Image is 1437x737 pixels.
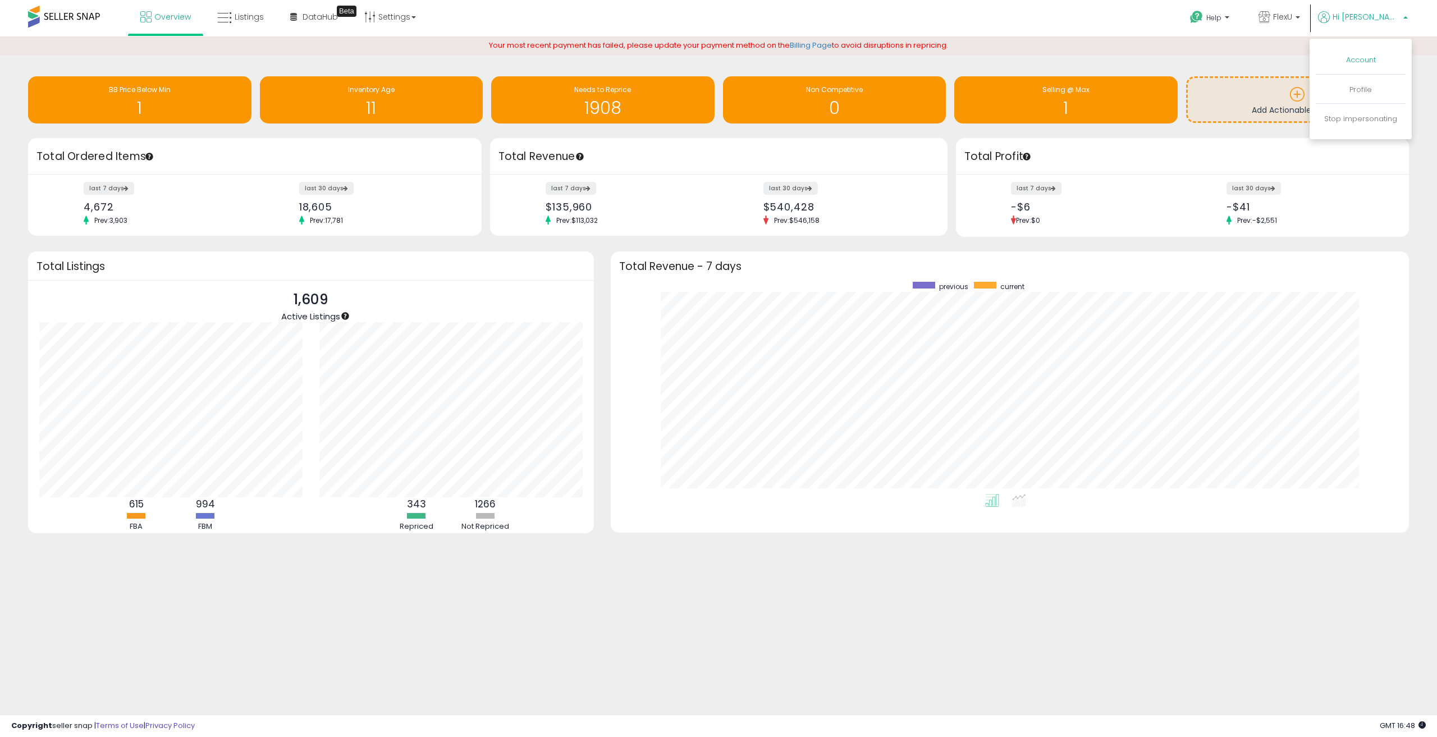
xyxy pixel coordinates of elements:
span: Prev: $0 [1016,216,1040,225]
h1: 11 [266,99,478,117]
h3: Total Revenue - 7 days [619,262,1401,271]
b: 615 [129,497,144,511]
a: Non Competitive 0 [723,76,946,123]
span: Prev: $113,032 [551,216,603,225]
div: $135,960 [546,201,710,213]
div: Tooltip anchor [337,6,356,17]
h1: 1 [34,99,246,117]
i: Get Help [1189,10,1203,24]
a: Selling @ Max 1 [954,76,1178,123]
div: $540,428 [763,201,928,213]
b: 994 [196,497,215,511]
a: Needs to Reprice 1908 [491,76,715,123]
span: Listings [235,11,264,22]
span: current [1000,282,1024,291]
label: last 7 days [546,182,596,195]
a: Billing Page [790,40,832,51]
span: Inventory Age [348,85,395,94]
div: Tooltip anchor [144,152,154,162]
h1: 0 [729,99,941,117]
div: FBA [103,521,170,532]
div: Tooltip anchor [575,152,585,162]
div: Repriced [383,521,450,532]
div: Tooltip anchor [1022,152,1032,162]
h3: Total Listings [36,262,585,271]
label: last 7 days [1011,182,1061,195]
div: Tooltip anchor [340,311,350,321]
span: BB Price Below Min [109,85,171,94]
h1: 1908 [497,99,709,117]
span: Selling @ Max [1042,85,1090,94]
h3: Total Profit [964,149,1401,164]
span: Needs to Reprice [574,85,631,94]
span: Prev: 17,781 [304,216,349,225]
span: Add Actionable Insights [1252,104,1343,116]
div: Not Repriced [452,521,519,532]
label: last 7 days [84,182,134,195]
span: Prev: -$2,551 [1232,216,1283,225]
h1: 1 [960,99,1172,117]
span: DataHub [303,11,338,22]
span: Hi [PERSON_NAME] [1333,11,1400,22]
span: Prev: $546,158 [768,216,825,225]
a: Add Actionable Insights [1188,78,1408,121]
div: -$6 [1011,201,1174,213]
label: last 30 days [299,182,354,195]
div: FBM [172,521,239,532]
span: FlexU [1273,11,1292,22]
a: Inventory Age 11 [260,76,483,123]
a: Help [1181,2,1241,36]
div: -$41 [1227,201,1389,213]
label: last 30 days [1227,182,1281,195]
b: 343 [407,497,426,511]
h3: Total Revenue [498,149,939,164]
label: last 30 days [763,182,818,195]
span: Active Listings [281,310,340,322]
div: 18,605 [299,201,462,213]
span: Prev: 3,903 [89,216,133,225]
span: Non Competitive [806,85,863,94]
h3: Total Ordered Items [36,149,473,164]
a: BB Price Below Min 1 [28,76,251,123]
span: Your most recent payment has failed, please update your payment method on the to avoid disruption... [489,40,948,51]
b: 1266 [475,497,496,511]
a: Profile [1349,84,1372,95]
span: Help [1206,13,1221,22]
span: previous [939,282,968,291]
a: Hi [PERSON_NAME] [1318,11,1408,36]
a: Account [1346,54,1376,65]
div: 4,672 [84,201,246,213]
p: 1,609 [281,289,340,310]
a: Stop impersonating [1324,113,1397,124]
span: Overview [154,11,191,22]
